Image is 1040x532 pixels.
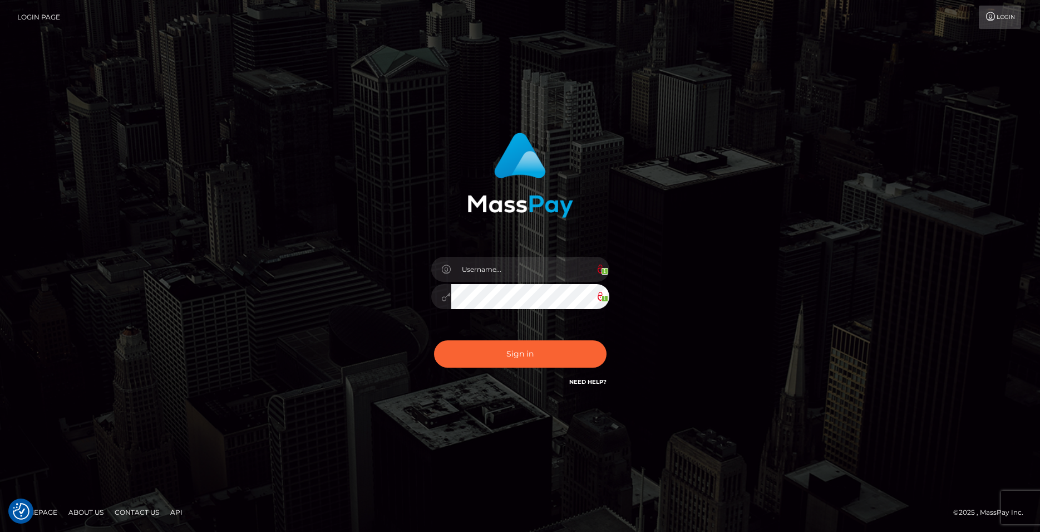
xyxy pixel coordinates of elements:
[110,504,164,521] a: Contact Us
[12,504,62,521] a: Homepage
[953,506,1032,519] div: © 2025 , MassPay Inc.
[13,503,29,520] img: Revisit consent button
[64,504,108,521] a: About Us
[17,6,60,29] a: Login Page
[13,503,29,520] button: Consent Preferences
[451,257,609,282] input: Username...
[979,6,1021,29] a: Login
[467,133,573,218] img: MassPay Login
[569,378,607,385] a: Need Help?
[434,340,607,368] button: Sign in
[166,504,187,521] a: API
